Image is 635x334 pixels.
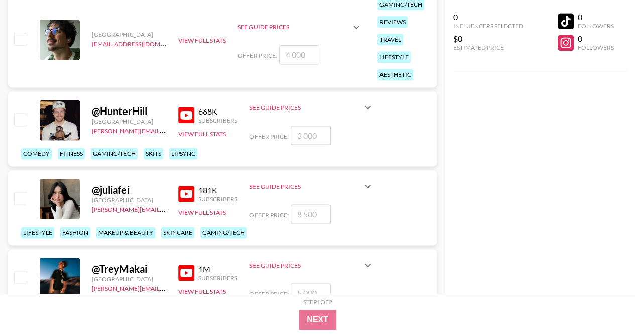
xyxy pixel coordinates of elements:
[178,209,226,216] button: View Full Stats
[92,125,240,135] a: [PERSON_NAME][EMAIL_ADDRESS][DOMAIN_NAME]
[249,174,374,198] div: See Guide Prices
[377,51,411,63] div: lifestyle
[178,107,194,123] img: YouTube
[92,31,166,38] div: [GEOGRAPHIC_DATA]
[198,264,237,274] div: 1M
[377,34,403,45] div: travel
[249,133,289,140] span: Offer Price:
[178,130,226,138] button: View Full Stats
[198,195,237,203] div: Subscribers
[178,265,194,281] img: YouTube
[198,185,237,195] div: 181K
[249,211,289,219] span: Offer Price:
[198,274,237,282] div: Subscribers
[291,204,331,224] input: 8 500
[92,263,166,275] div: @ TreyMakai
[249,95,374,120] div: See Guide Prices
[178,186,194,202] img: YouTube
[291,283,331,302] input: 5 000
[249,253,374,277] div: See Guide Prices
[279,45,319,64] input: 4 000
[238,52,277,59] span: Offer Price:
[578,34,614,44] div: 0
[92,275,166,283] div: [GEOGRAPHIC_DATA]
[91,148,138,159] div: gaming/tech
[161,227,194,238] div: skincare
[92,196,166,204] div: [GEOGRAPHIC_DATA]
[377,16,408,28] div: reviews
[92,118,166,125] div: [GEOGRAPHIC_DATA]
[200,227,247,238] div: gaming/tech
[178,288,226,295] button: View Full Stats
[249,290,289,298] span: Offer Price:
[198,117,237,124] div: Subscribers
[578,44,614,51] div: Followers
[578,22,614,30] div: Followers
[21,148,52,159] div: comedy
[238,23,350,31] div: See Guide Prices
[92,283,240,292] a: [PERSON_NAME][EMAIL_ADDRESS][DOMAIN_NAME]
[291,126,331,145] input: 3 000
[453,22,523,30] div: Influencers Selected
[303,298,332,306] div: Step 1 of 2
[178,37,226,44] button: View Full Stats
[92,204,240,213] a: [PERSON_NAME][EMAIL_ADDRESS][DOMAIN_NAME]
[249,183,362,190] div: See Guide Prices
[92,105,166,118] div: @ HunterHill
[198,106,237,117] div: 668K
[169,148,197,159] div: lipsync
[249,104,362,112] div: See Guide Prices
[453,44,523,51] div: Estimated Price
[299,310,336,330] button: Next
[377,69,413,80] div: aesthetic
[144,148,163,159] div: skits
[249,262,362,269] div: See Guide Prices
[238,15,362,39] div: See Guide Prices
[578,12,614,22] div: 0
[585,284,623,322] iframe: Drift Widget Chat Controller
[60,227,90,238] div: fashion
[96,227,155,238] div: makeup & beauty
[453,12,523,22] div: 0
[453,34,523,44] div: $0
[58,148,85,159] div: fitness
[21,227,54,238] div: lifestyle
[92,38,193,48] a: [EMAIL_ADDRESS][DOMAIN_NAME]
[92,184,166,196] div: @ juliafei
